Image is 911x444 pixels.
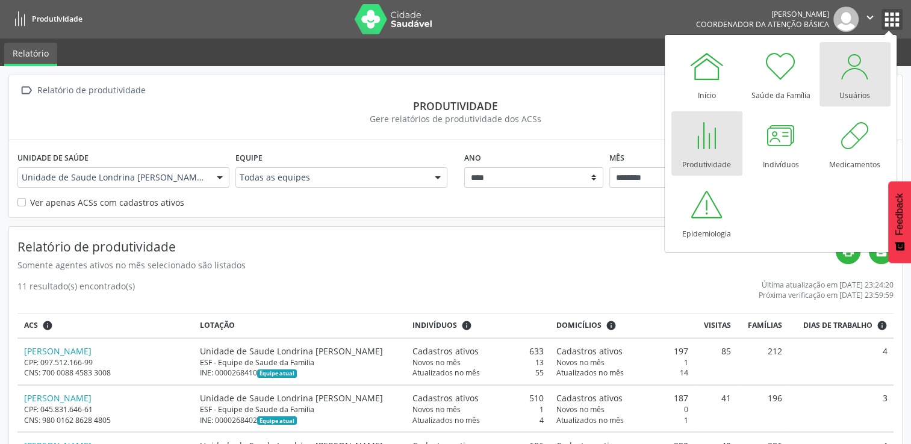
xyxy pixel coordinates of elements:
[738,385,789,432] td: 196
[200,404,399,415] div: ESF - Equipe de Saude da Familia
[556,404,688,415] div: 0
[412,404,461,415] span: Novos no mês
[17,259,836,271] div: Somente agentes ativos no mês selecionado são listados
[412,415,480,425] span: Atualizados no mês
[24,345,92,357] a: [PERSON_NAME]
[412,320,457,331] span: Indivíduos
[24,415,188,425] div: CNS: 980 0162 8628 4805
[461,320,472,331] i: <div class="text-left"> <div> <strong>Cadastros ativos:</strong> Cadastros que estão vinculados a...
[24,357,188,368] div: CPF: 097.512.166-99
[17,82,35,99] i: 
[412,392,479,404] span: Cadastros ativos
[42,320,53,331] i: ACSs que estiveram vinculados a uma UBS neste período, mesmo sem produtividade.
[696,19,829,29] span: Coordenador da Atenção Básica
[17,82,148,99] a:  Relatório de produtividade
[556,357,688,368] div: 1
[412,345,479,357] span: Cadastros ativos
[24,320,38,331] span: ACS
[788,385,894,432] td: 3
[235,149,263,167] label: Equipe
[759,290,894,300] div: Próxima verificação em [DATE] 23:59:59
[788,338,894,385] td: 4
[17,99,894,113] div: Produtividade
[694,385,738,432] td: 41
[556,320,602,331] span: Domicílios
[24,368,188,378] div: CNS: 700 0088 4583 3008
[200,392,399,404] div: Unidade de Saude Londrina [PERSON_NAME]
[863,11,877,24] i: 
[412,368,544,378] div: 55
[200,368,399,378] div: INE: 0000268410
[257,369,296,378] span: Esta é a equipe atual deste Agente
[745,42,816,106] a: Saúde da Família
[412,368,480,378] span: Atualizados no mês
[819,42,891,106] a: Usuários
[17,239,836,254] h4: Relatório de produtividade
[833,7,859,32] img: img
[556,345,623,357] span: Cadastros ativos
[17,149,89,167] label: Unidade de saúde
[694,313,738,338] th: Visitas
[888,181,911,263] button: Feedback - Mostrar pesquisa
[412,357,544,368] div: 13
[32,14,82,24] span: Produtividade
[556,392,688,404] div: 187
[24,404,188,415] div: CPF: 045.831.646-61
[200,415,399,425] div: INE: 0000268402
[877,320,888,331] i: Dias em que o(a) ACS fez pelo menos uma visita, ou ficha de cadastro individual ou cadastro domic...
[609,149,624,167] label: Mês
[8,9,82,29] a: Produtividade
[240,171,423,183] span: Todas as equipes
[556,368,688,378] div: 14
[412,415,544,425] div: 4
[412,404,544,415] div: 1
[696,9,829,19] div: [PERSON_NAME]
[671,180,742,245] a: Epidemiologia
[556,415,624,425] span: Atualizados no mês
[412,392,544,404] div: 510
[24,392,92,404] a: [PERSON_NAME]
[17,113,894,125] div: Gere relatórios de produtividade dos ACSs
[556,415,688,425] div: 1
[671,42,742,106] a: Início
[894,193,905,235] span: Feedback
[556,392,623,404] span: Cadastros ativos
[464,149,481,167] label: Ano
[738,338,789,385] td: 212
[412,345,544,357] div: 633
[556,345,688,357] div: 197
[17,280,135,300] div: 11 resultado(s) encontrado(s)
[556,357,605,368] span: Novos no mês
[556,404,605,415] span: Novos no mês
[606,320,617,331] i: <div class="text-left"> <div> <strong>Cadastros ativos:</strong> Cadastros que estão vinculados a...
[803,320,872,331] span: Dias de trabalho
[819,111,891,176] a: Medicamentos
[194,313,406,338] th: Lotação
[200,345,399,357] div: Unidade de Saude Londrina [PERSON_NAME]
[759,280,894,290] div: Última atualização em [DATE] 23:24:20
[694,338,738,385] td: 85
[671,111,742,176] a: Produtividade
[200,357,399,368] div: ESF - Equipe de Saude da Familia
[881,9,903,30] button: apps
[738,313,789,338] th: Famílias
[35,82,148,99] div: Relatório de produtividade
[556,368,624,378] span: Atualizados no mês
[745,111,816,176] a: Indivíduos
[412,357,461,368] span: Novos no mês
[4,43,57,66] a: Relatório
[22,171,205,183] span: Unidade de Saude Londrina [PERSON_NAME]
[257,416,296,425] span: Esta é a equipe atual deste Agente
[859,7,881,32] button: 
[30,196,184,209] label: Ver apenas ACSs com cadastros ativos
